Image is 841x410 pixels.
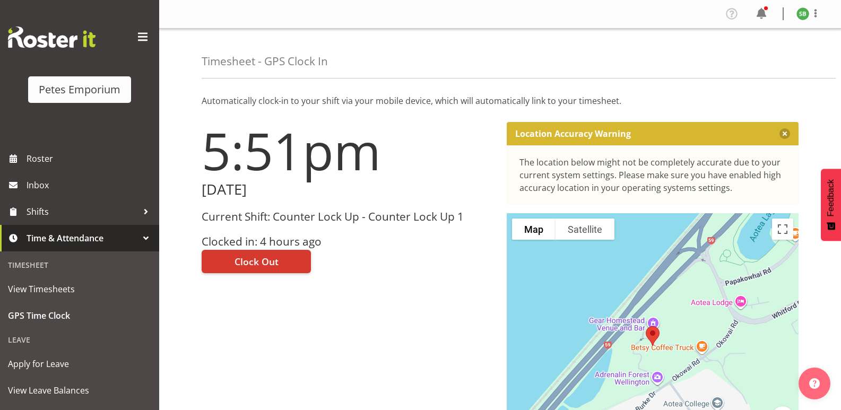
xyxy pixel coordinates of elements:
span: Clock Out [235,255,279,268]
a: Apply for Leave [3,351,157,377]
span: Inbox [27,177,154,193]
span: Roster [27,151,154,167]
button: Clock Out [202,250,311,273]
p: Automatically clock-in to your shift via your mobile device, which will automatically link to you... [202,94,799,107]
p: Location Accuracy Warning [515,128,631,139]
button: Show street map [512,219,556,240]
span: Time & Attendance [27,230,138,246]
span: View Leave Balances [8,382,151,398]
span: Shifts [27,204,138,220]
h4: Timesheet - GPS Clock In [202,55,328,67]
a: View Timesheets [3,276,157,302]
button: Close message [779,128,790,139]
img: Rosterit website logo [8,27,96,48]
div: Timesheet [3,254,157,276]
h1: 5:51pm [202,122,494,179]
div: The location below might not be completely accurate due to your current system settings. Please m... [519,156,786,194]
h2: [DATE] [202,181,494,198]
a: View Leave Balances [3,377,157,404]
span: GPS Time Clock [8,308,151,324]
div: Petes Emporium [39,82,120,98]
h3: Current Shift: Counter Lock Up - Counter Lock Up 1 [202,211,494,223]
img: help-xxl-2.png [809,378,820,389]
span: Apply for Leave [8,356,151,372]
button: Feedback - Show survey [821,169,841,241]
img: stephanie-burden9828.jpg [796,7,809,20]
a: GPS Time Clock [3,302,157,329]
button: Show satellite imagery [556,219,614,240]
h3: Clocked in: 4 hours ago [202,235,494,248]
button: Toggle fullscreen view [772,219,793,240]
span: View Timesheets [8,281,151,297]
div: Leave [3,329,157,351]
span: Feedback [826,179,836,216]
